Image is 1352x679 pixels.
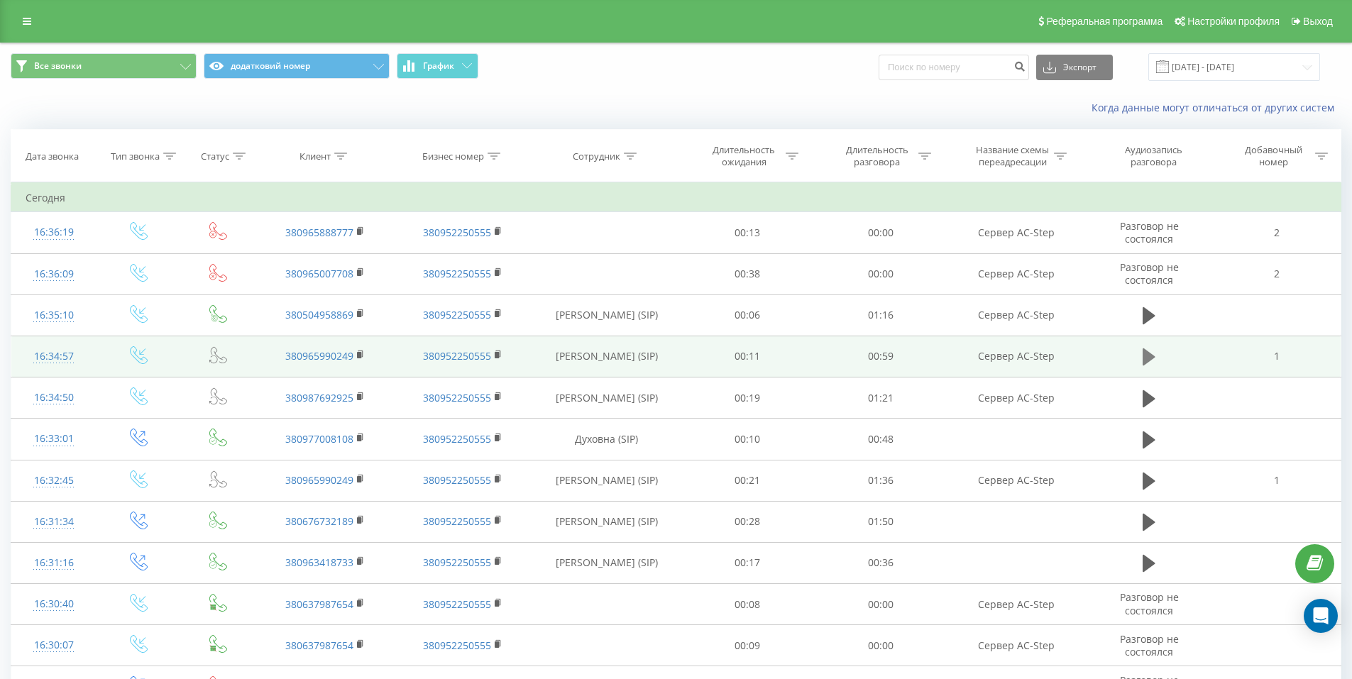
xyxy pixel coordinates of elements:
[947,336,1085,377] td: Сервер AC-Step
[423,556,491,569] a: 380952250555
[26,467,82,495] div: 16:32:45
[814,584,947,625] td: 00:00
[532,336,681,377] td: [PERSON_NAME] (SIP)
[1187,16,1280,27] span: Настройки профиля
[681,584,814,625] td: 00:08
[423,61,454,71] span: График
[423,267,491,280] a: 380952250555
[423,473,491,487] a: 380952250555
[1120,590,1179,617] span: Разговор не состоялся
[814,294,947,336] td: 01:16
[947,212,1085,253] td: Сервер AC-Step
[681,212,814,253] td: 00:13
[681,419,814,460] td: 00:10
[879,55,1029,80] input: Поиск по номеру
[423,514,491,528] a: 380952250555
[1120,219,1179,245] span: Разговор не состоялся
[681,253,814,294] td: 00:38
[11,184,1341,212] td: Сегодня
[423,597,491,611] a: 380952250555
[947,294,1085,336] td: Сервер AC-Step
[423,308,491,321] a: 380952250555
[285,597,353,611] a: 380637987654
[26,384,82,412] div: 16:34:50
[26,219,82,246] div: 16:36:19
[947,584,1085,625] td: Сервер AC-Step
[34,60,82,72] span: Все звонки
[947,377,1085,419] td: Сервер AC-Step
[1236,144,1312,168] div: Добавочный номер
[1092,101,1341,114] a: Когда данные могут отличаться от других систем
[1213,253,1341,294] td: 2
[947,460,1085,501] td: Сервер AC-Step
[423,432,491,446] a: 380952250555
[814,419,947,460] td: 00:48
[814,336,947,377] td: 00:59
[285,349,353,363] a: 380965990249
[285,226,353,239] a: 380965888777
[1108,144,1200,168] div: Аудиозапись разговора
[423,226,491,239] a: 380952250555
[204,53,390,79] button: додатковий номер
[681,377,814,419] td: 00:19
[299,150,331,162] div: Клиент
[814,460,947,501] td: 01:36
[26,343,82,370] div: 16:34:57
[285,639,353,652] a: 380637987654
[1303,16,1333,27] span: Выход
[839,144,915,168] div: Длительность разговора
[681,336,814,377] td: 00:11
[1120,632,1179,658] span: Разговор не состоялся
[573,150,620,162] div: Сотрудник
[26,150,79,162] div: Дата звонка
[1213,460,1341,501] td: 1
[814,253,947,294] td: 00:00
[681,625,814,666] td: 00:09
[681,501,814,542] td: 00:28
[814,212,947,253] td: 00:00
[285,473,353,487] a: 380965990249
[1036,55,1113,80] button: Экспорт
[26,302,82,329] div: 16:35:10
[1046,16,1163,27] span: Реферальная программа
[397,53,478,79] button: График
[947,625,1085,666] td: Сервер AC-Step
[947,253,1085,294] td: Сервер AC-Step
[681,294,814,336] td: 00:06
[111,150,160,162] div: Тип звонка
[814,542,947,583] td: 00:36
[1120,260,1179,287] span: Разговор не состоялся
[681,542,814,583] td: 00:17
[974,144,1050,168] div: Название схемы переадресации
[681,460,814,501] td: 00:21
[285,556,353,569] a: 380963418733
[532,460,681,501] td: [PERSON_NAME] (SIP)
[814,625,947,666] td: 00:00
[1213,212,1341,253] td: 2
[26,549,82,577] div: 16:31:16
[11,53,197,79] button: Все звонки
[422,150,484,162] div: Бизнес номер
[285,267,353,280] a: 380965007708
[26,425,82,453] div: 16:33:01
[814,501,947,542] td: 01:50
[1213,336,1341,377] td: 1
[1304,599,1338,633] div: Open Intercom Messenger
[423,639,491,652] a: 380952250555
[201,150,229,162] div: Статус
[532,419,681,460] td: Духовна (SIP)
[285,514,353,528] a: 380676732189
[532,377,681,419] td: [PERSON_NAME] (SIP)
[423,349,491,363] a: 380952250555
[532,294,681,336] td: [PERSON_NAME] (SIP)
[26,508,82,536] div: 16:31:34
[285,391,353,404] a: 380987692925
[814,377,947,419] td: 01:21
[532,501,681,542] td: [PERSON_NAME] (SIP)
[26,590,82,618] div: 16:30:40
[285,432,353,446] a: 380977008108
[26,260,82,288] div: 16:36:09
[532,542,681,583] td: [PERSON_NAME] (SIP)
[26,631,82,659] div: 16:30:07
[285,308,353,321] a: 380504958869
